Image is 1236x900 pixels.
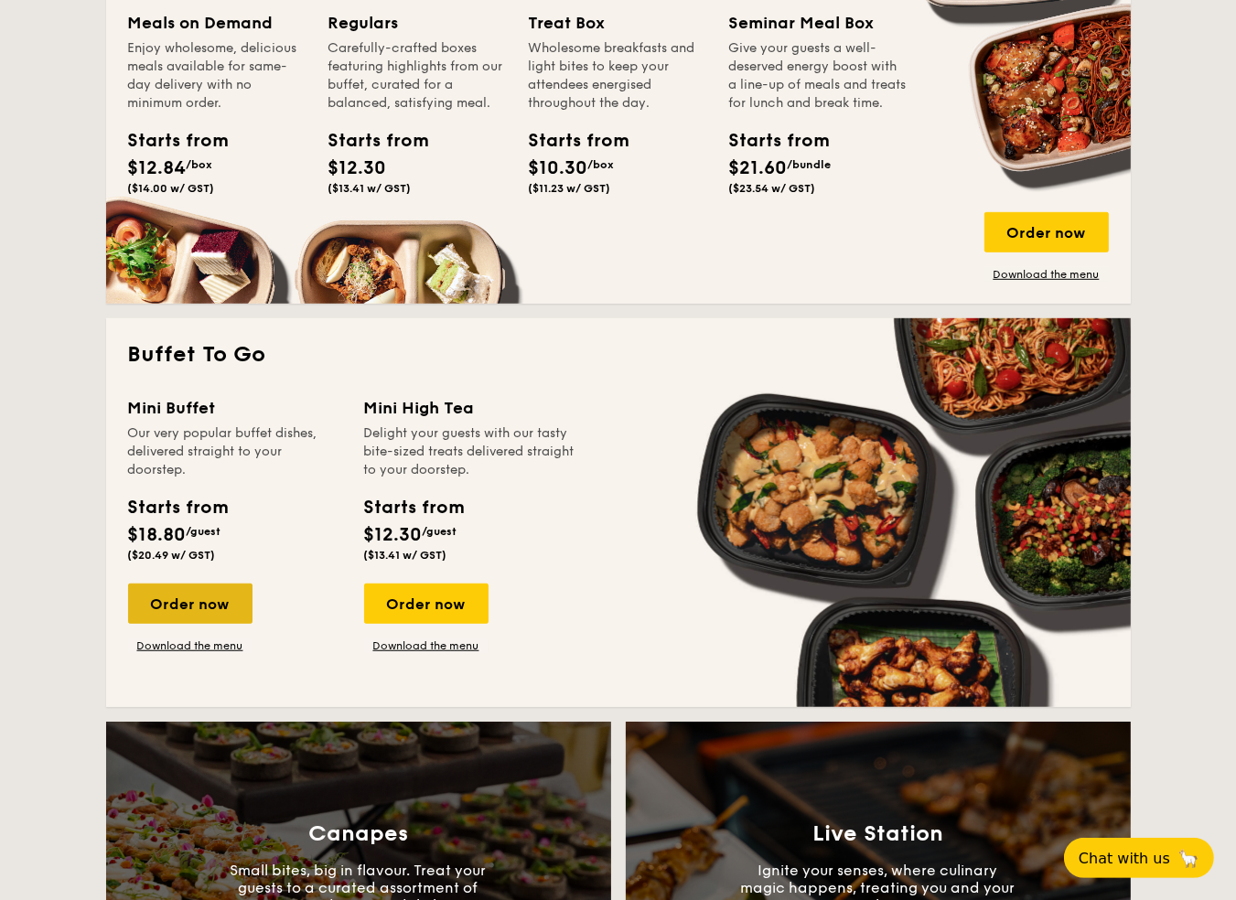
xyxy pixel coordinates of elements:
span: $12.30 [328,157,387,179]
div: Treat Box [529,10,707,36]
div: Starts from [529,127,611,155]
span: /box [588,158,615,171]
div: Meals on Demand [128,10,306,36]
span: ($23.54 w/ GST) [729,182,816,195]
div: Starts from [128,494,228,521]
div: Wholesome breakfasts and light bites to keep your attendees energised throughout the day. [529,39,707,112]
span: /box [187,158,213,171]
span: ($20.49 w/ GST) [128,549,216,562]
a: Download the menu [364,638,489,653]
span: ($13.41 w/ GST) [364,549,447,562]
div: Mini Buffet [128,395,342,421]
div: Mini High Tea [364,395,578,421]
h3: Live Station [812,821,943,847]
div: Enjoy wholesome, delicious meals available for same-day delivery with no minimum order. [128,39,306,112]
span: ($14.00 w/ GST) [128,182,215,195]
span: ($11.23 w/ GST) [529,182,611,195]
span: $12.84 [128,157,187,179]
div: Starts from [128,127,210,155]
div: Carefully-crafted boxes featuring highlights from our buffet, curated for a balanced, satisfying ... [328,39,507,112]
div: Give your guests a well-deserved energy boost with a line-up of meals and treats for lunch and br... [729,39,908,112]
h3: Canapes [308,821,408,847]
h2: Buffet To Go [128,340,1109,370]
div: Regulars [328,10,507,36]
span: Chat with us [1079,850,1170,867]
span: /guest [423,525,457,538]
div: Order now [984,212,1109,252]
span: $21.60 [729,157,788,179]
div: Order now [364,584,489,624]
a: Download the menu [128,638,253,653]
span: /bundle [788,158,832,171]
span: $18.80 [128,524,187,546]
div: Starts from [328,127,411,155]
a: Download the menu [984,267,1109,282]
div: Seminar Meal Box [729,10,908,36]
span: $10.30 [529,157,588,179]
div: Starts from [364,494,464,521]
div: Order now [128,584,253,624]
button: Chat with us🦙 [1064,838,1214,878]
div: Starts from [729,127,811,155]
div: Delight your guests with our tasty bite-sized treats delivered straight to your doorstep. [364,424,578,479]
span: 🦙 [1177,848,1199,869]
span: /guest [187,525,221,538]
span: ($13.41 w/ GST) [328,182,412,195]
div: Our very popular buffet dishes, delivered straight to your doorstep. [128,424,342,479]
span: $12.30 [364,524,423,546]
